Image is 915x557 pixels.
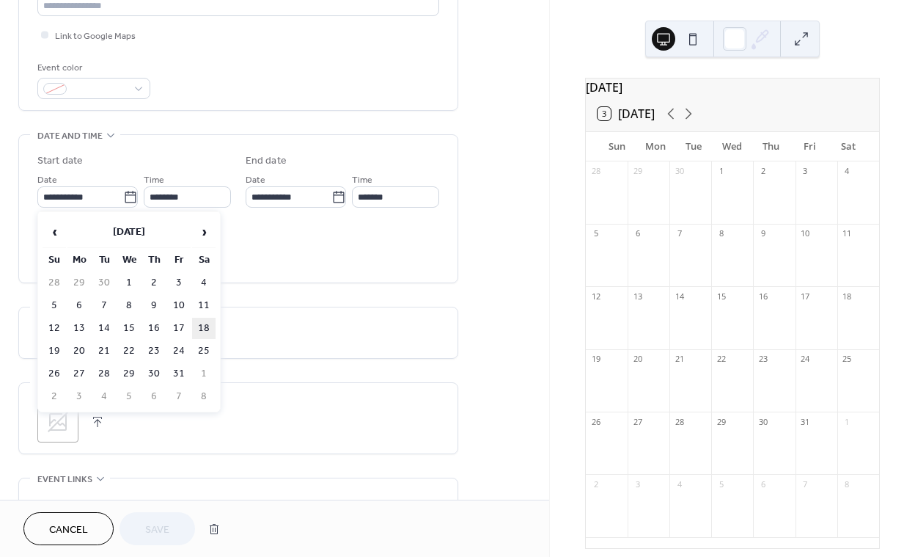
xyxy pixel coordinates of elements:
div: 29 [632,166,643,177]
div: Fri [790,132,829,161]
div: 18 [842,291,853,302]
td: 19 [43,341,66,362]
span: Time [144,172,164,188]
td: 11 [192,295,216,316]
td: 14 [92,318,116,339]
div: End date [246,153,287,169]
button: 3[DATE] [592,103,660,124]
div: 1 [842,416,853,427]
div: Mon [636,132,675,161]
th: We [117,250,141,271]
div: [DATE] [586,79,879,96]
div: 28 [674,416,685,427]
div: URL [37,497,436,512]
div: 7 [800,478,811,489]
span: Event links [37,472,92,487]
span: Date [246,172,265,188]
th: [DATE] [67,216,191,248]
button: Cancel [23,512,114,545]
div: 7 [674,228,685,239]
td: 28 [92,363,116,385]
div: 22 [716,354,727,365]
div: 16 [757,291,768,302]
td: 17 [167,318,191,339]
div: 3 [632,478,643,489]
div: Sun [598,132,636,161]
div: 4 [842,166,853,177]
td: 24 [167,341,191,362]
th: Fr [167,250,191,271]
div: 23 [757,354,768,365]
div: 5 [716,478,727,489]
td: 8 [192,386,216,407]
div: Tue [675,132,713,161]
div: 21 [674,354,685,365]
span: Link to Google Maps [55,29,136,44]
div: Sat [828,132,867,161]
div: 5 [590,228,601,239]
td: 21 [92,341,116,362]
div: Thu [752,132,790,161]
div: 26 [590,416,601,427]
div: 2 [590,478,601,489]
th: Tu [92,250,116,271]
td: 7 [92,295,116,316]
div: 14 [674,291,685,302]
span: › [193,217,215,247]
td: 20 [67,341,91,362]
div: 8 [716,228,727,239]
td: 26 [43,363,66,385]
div: 28 [590,166,601,177]
div: Start date [37,153,83,169]
span: ‹ [43,217,65,247]
td: 30 [92,272,116,294]
div: 27 [632,416,643,427]
td: 25 [192,341,216,362]
td: 4 [192,272,216,294]
td: 16 [142,318,166,339]
div: Wed [713,132,752,161]
td: 10 [167,295,191,316]
td: 6 [67,295,91,316]
td: 27 [67,363,91,385]
th: Mo [67,250,91,271]
span: Date [37,172,57,188]
div: 20 [632,354,643,365]
th: Su [43,250,66,271]
div: 31 [800,416,811,427]
div: 29 [716,416,727,427]
div: 19 [590,354,601,365]
td: 9 [142,295,166,316]
td: 5 [43,295,66,316]
div: 30 [674,166,685,177]
span: Time [352,172,372,188]
div: 13 [632,291,643,302]
td: 28 [43,272,66,294]
div: 11 [842,228,853,239]
div: 6 [632,228,643,239]
div: 2 [757,166,768,177]
div: 9 [757,228,768,239]
div: 3 [800,166,811,177]
div: 25 [842,354,853,365]
div: ; [37,401,78,443]
div: 12 [590,291,601,302]
td: 1 [192,363,216,385]
div: 15 [716,291,727,302]
td: 2 [43,386,66,407]
div: Event color [37,60,147,76]
td: 8 [117,295,141,316]
div: 24 [800,354,811,365]
td: 29 [117,363,141,385]
div: 6 [757,478,768,489]
td: 30 [142,363,166,385]
th: Sa [192,250,216,271]
span: Cancel [49,523,88,538]
td: 23 [142,341,166,362]
th: Th [142,250,166,271]
td: 3 [167,272,191,294]
td: 3 [67,386,91,407]
td: 15 [117,318,141,339]
div: 17 [800,291,811,302]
